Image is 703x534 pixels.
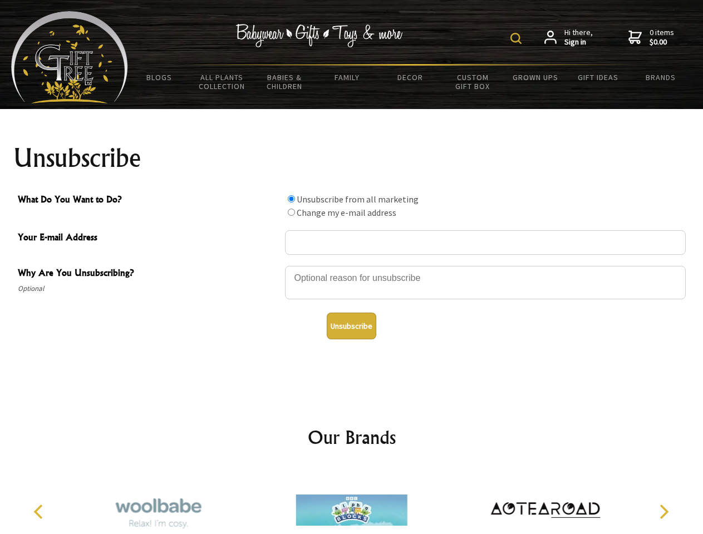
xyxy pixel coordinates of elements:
[253,66,316,98] a: Babies & Children
[285,230,686,255] input: Your E-mail Address
[297,194,419,205] label: Unsubscribe from all marketing
[651,500,676,524] button: Next
[628,28,674,47] a: 0 items$0.00
[378,66,441,89] a: Decor
[504,66,567,89] a: Grown Ups
[288,209,295,216] input: What Do You Want to Do?
[13,145,690,171] h1: Unsubscribe
[288,195,295,202] input: What Do You Want to Do?
[128,66,191,89] a: BLOGS
[22,424,681,451] h2: Our Brands
[327,313,376,339] button: Unsubscribe
[564,28,593,47] span: Hi there,
[28,500,52,524] button: Previous
[11,11,128,103] img: Babyware - Gifts - Toys and more...
[441,66,504,98] a: Custom Gift Box
[191,66,254,98] a: All Plants Collection
[630,66,692,89] a: Brands
[18,266,279,282] span: Why Are You Unsubscribing?
[567,66,630,89] a: Gift Ideas
[650,27,674,47] span: 0 items
[650,37,674,47] strong: $0.00
[236,24,403,47] img: Babywear - Gifts - Toys & more
[316,66,379,89] a: Family
[297,207,396,218] label: Change my e-mail address
[18,230,279,246] span: Your E-mail Address
[18,282,279,295] span: Optional
[18,192,279,209] span: What Do You Want to Do?
[544,28,593,47] a: Hi there,Sign in
[285,266,686,299] textarea: Why Are You Unsubscribing?
[510,33,522,44] img: product search
[564,37,593,47] strong: Sign in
